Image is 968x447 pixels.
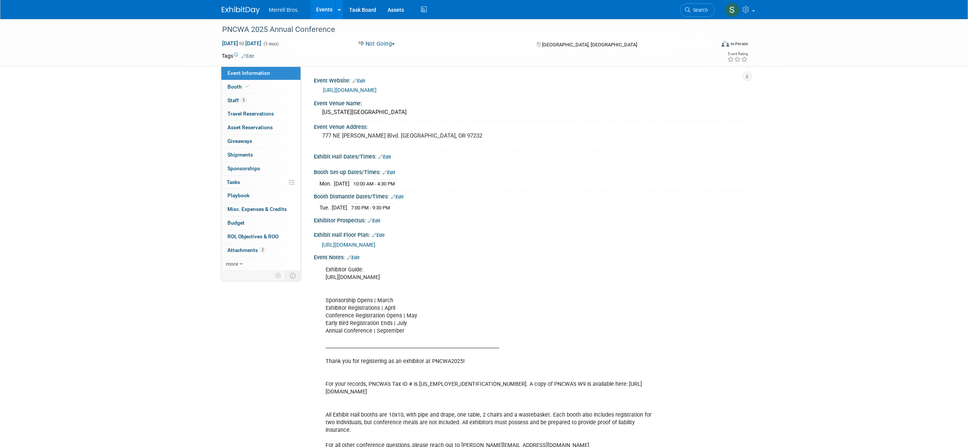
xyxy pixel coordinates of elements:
[353,78,365,84] a: Edit
[285,271,300,281] td: Toggle Event Tabs
[221,189,300,202] a: Playbook
[227,138,252,144] span: Giveaways
[219,23,704,36] div: PNCWA 2025 Annual Conference
[323,87,377,93] a: [URL][DOMAIN_NAME]
[383,170,395,175] a: Edit
[227,192,250,198] span: Playbook
[322,132,486,139] pre: 777 NE [PERSON_NAME] Blvd. [GEOGRAPHIC_DATA], OR 97232
[227,70,270,76] span: Event Information
[319,204,332,212] td: Tue.
[314,215,747,225] div: Exhibitor Prospectus:
[351,205,390,211] span: 7:00 PM - 9:30 PM
[221,162,300,175] a: Sponsorships
[227,124,273,130] span: Asset Reservations
[314,75,747,85] div: Event Website:
[221,80,300,94] a: Booth
[314,166,747,176] div: Booth Set-up Dates/Times:
[334,179,350,187] td: [DATE]
[227,220,245,226] span: Budget
[227,179,240,185] span: Tasks
[221,94,300,107] a: Staff5
[391,194,404,200] a: Edit
[353,181,395,187] span: 10:00 AM - 4:30 PM
[372,233,385,238] a: Edit
[730,41,748,47] div: In-Person
[242,54,254,59] a: Edit
[227,247,265,253] span: Attachments
[269,7,299,13] span: Merrell Bros.
[272,271,285,281] td: Personalize Event Tab Strip
[241,97,246,103] span: 5
[245,84,249,89] i: Booth reservation complete
[263,41,279,46] span: (3 days)
[221,135,300,148] a: Giveaways
[221,148,300,162] a: Shipments
[260,247,265,253] span: 2
[221,230,300,243] a: ROI, Objectives & ROO
[221,216,300,230] a: Budget
[722,41,729,47] img: Format-Inperson.png
[314,151,747,161] div: Exhibit Hall Dates/Times:
[227,97,246,103] span: Staff
[680,3,715,17] a: Search
[314,98,747,107] div: Event Venue Name:
[319,106,741,118] div: [US_STATE][GEOGRAPHIC_DATA]
[221,107,300,120] a: Travel Reservations
[222,6,260,14] img: ExhibitDay
[368,218,380,223] a: Edit
[322,242,375,248] a: [URL][DOMAIN_NAME]
[221,176,300,189] a: Tasks
[314,229,747,239] div: Exhibit Hall Floor Plan:
[332,204,347,212] td: [DATE]
[227,206,287,212] span: Misc. Expenses & Credits
[670,40,749,51] div: Event Format
[725,3,739,17] img: Shannon Kennedy
[222,40,262,47] span: [DATE] [DATE]
[226,261,238,267] span: more
[227,84,251,90] span: Booth
[222,52,254,60] td: Tags
[319,179,334,187] td: Mon.
[227,111,274,117] span: Travel Reservations
[227,233,278,239] span: ROI, Objectives & ROO
[221,244,300,257] a: Attachments2
[221,67,300,80] a: Event Information
[238,40,245,46] span: to
[221,257,300,271] a: more
[314,252,747,262] div: Event Notes:
[227,165,260,171] span: Sponsorships
[314,121,747,131] div: Event Venue Address:
[542,42,637,48] span: [GEOGRAPHIC_DATA], [GEOGRAPHIC_DATA]
[221,203,300,216] a: Misc. Expenses & Credits
[347,255,359,260] a: Edit
[690,7,708,13] span: Search
[227,152,253,158] span: Shipments
[727,52,748,56] div: Event Rating
[221,121,300,134] a: Asset Reservations
[378,154,391,160] a: Edit
[314,191,747,201] div: Booth Dismantle Dates/Times:
[356,40,398,48] button: Not Going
